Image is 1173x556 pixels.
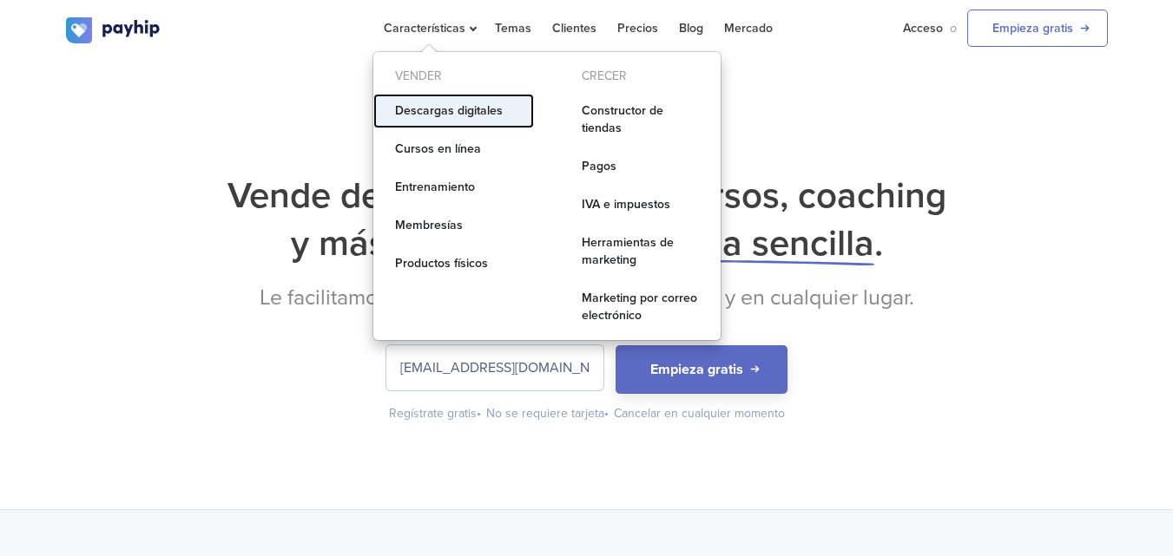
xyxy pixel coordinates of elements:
[679,21,703,36] font: Blog
[582,103,663,135] font: Constructor de tiendas
[395,218,463,232] font: Membresías
[552,21,596,36] font: Clientes
[373,94,534,128] a: Descargas digitales
[560,149,721,184] a: Pagos
[486,406,604,421] font: No se requiere tarjeta
[395,141,481,156] font: Cursos en línea
[291,221,495,265] font: y más desde
[373,170,534,205] a: Entrenamiento
[373,132,534,167] a: Cursos en línea
[650,361,743,378] font: Empieza gratis
[582,159,616,173] font: Pagos
[386,345,603,390] input: Introduzca su dirección de correo electrónico
[582,235,674,267] font: Herramientas de marketing
[616,345,787,394] button: Empieza gratis
[66,17,161,43] img: logo.svg
[724,21,773,36] font: Mercado
[967,10,1108,47] a: Empieza gratis
[560,281,721,333] a: Marketing por correo electrónico
[373,246,534,281] a: Productos físicos
[373,208,534,243] a: Membresías
[903,21,943,36] font: Acceso
[477,406,481,421] font: •
[582,69,627,83] font: Crecer
[395,256,488,271] font: Productos físicos
[389,406,477,421] font: Regístrate gratis
[874,221,883,265] font: .
[992,21,1073,36] font: Empieza gratis
[560,226,721,278] a: Herramientas de marketing
[384,21,465,36] font: Características
[604,406,609,421] font: •
[560,187,721,222] a: IVA e impuestos
[395,103,503,118] font: Descargas digitales
[582,197,670,212] font: IVA e impuestos
[395,180,475,194] font: Entrenamiento
[495,21,531,36] font: Temas
[617,21,658,36] font: Precios
[227,173,946,218] font: Vende descargas digitales, cursos, coaching
[260,285,914,311] font: Le facilitamos la venta de cualquier cosa en línea y en cualquier lugar.
[395,69,442,83] font: Vender
[950,21,957,36] font: o
[495,221,874,265] font: una plataforma sencilla
[582,291,697,323] font: Marketing por correo electrónico
[560,94,721,146] a: Constructor de tiendas
[614,406,785,421] font: Cancelar en cualquier momento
